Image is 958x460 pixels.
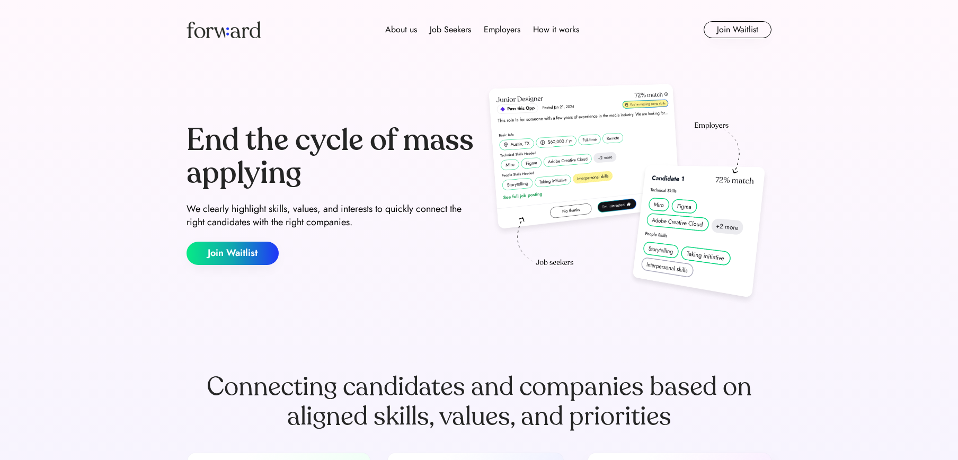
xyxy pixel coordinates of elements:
img: hero-image.png [483,81,771,308]
button: Join Waitlist [187,242,279,265]
div: About us [385,23,417,36]
div: Employers [484,23,520,36]
button: Join Waitlist [704,21,771,38]
div: Job Seekers [430,23,471,36]
div: How it works [533,23,579,36]
div: Connecting candidates and companies based on aligned skills, values, and priorities [187,372,771,431]
div: We clearly highlight skills, values, and interests to quickly connect the right candidates with t... [187,202,475,229]
img: Forward logo [187,21,261,38]
div: End the cycle of mass applying [187,124,475,189]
